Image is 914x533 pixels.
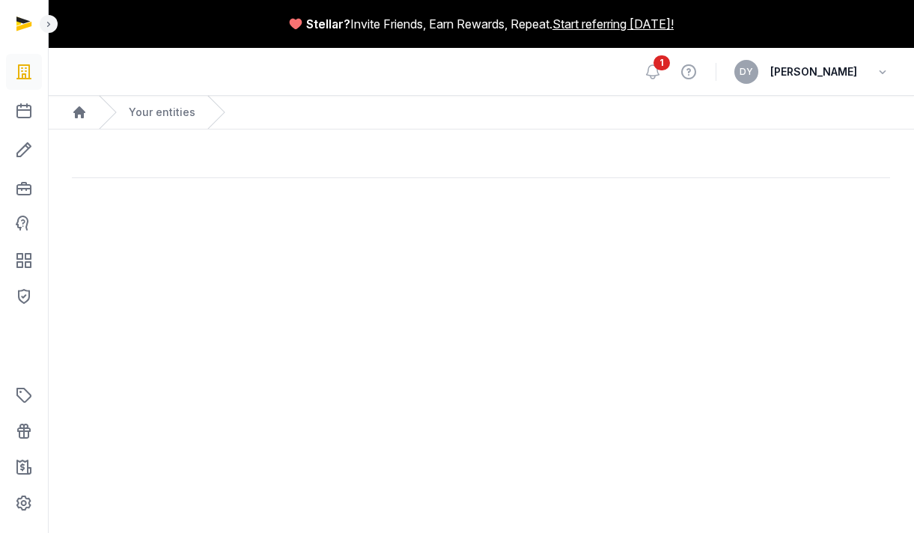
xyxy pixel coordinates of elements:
nav: Breadcrumb [48,96,914,130]
button: DY [734,60,758,84]
span: Stellar? [306,15,350,33]
span: DY [740,67,753,76]
a: Your entities [129,105,195,120]
span: 1 [653,55,670,70]
a: Start referring [DATE]! [552,15,674,33]
span: [PERSON_NAME] [770,63,857,81]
